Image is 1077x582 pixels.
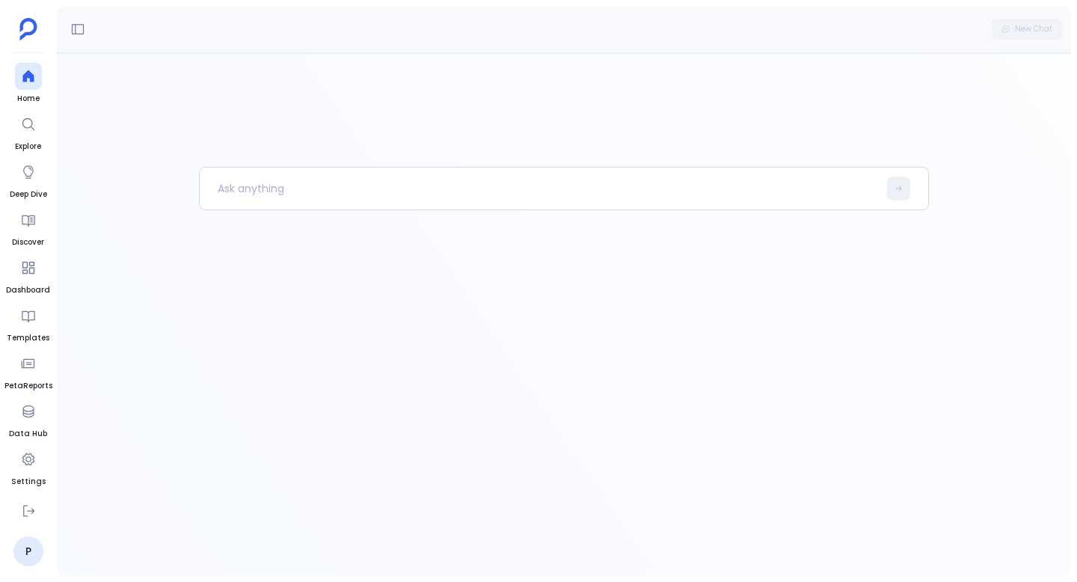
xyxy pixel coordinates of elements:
a: Templates [7,302,49,344]
a: Explore [15,111,42,153]
span: Explore [15,141,42,153]
span: Discover [12,236,44,248]
a: PetaReports [4,350,52,392]
span: Data Hub [9,428,47,440]
a: P [13,536,43,566]
a: Deep Dive [10,159,47,200]
span: Deep Dive [10,189,47,200]
a: Dashboard [6,254,50,296]
span: Dashboard [6,284,50,296]
span: Settings [11,476,46,488]
a: Discover [12,206,44,248]
a: Data Hub [9,398,47,440]
img: petavue logo [19,18,37,40]
span: Home [15,93,42,105]
a: Home [15,63,42,105]
span: PetaReports [4,380,52,392]
a: Settings [11,446,46,488]
span: Templates [7,332,49,344]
